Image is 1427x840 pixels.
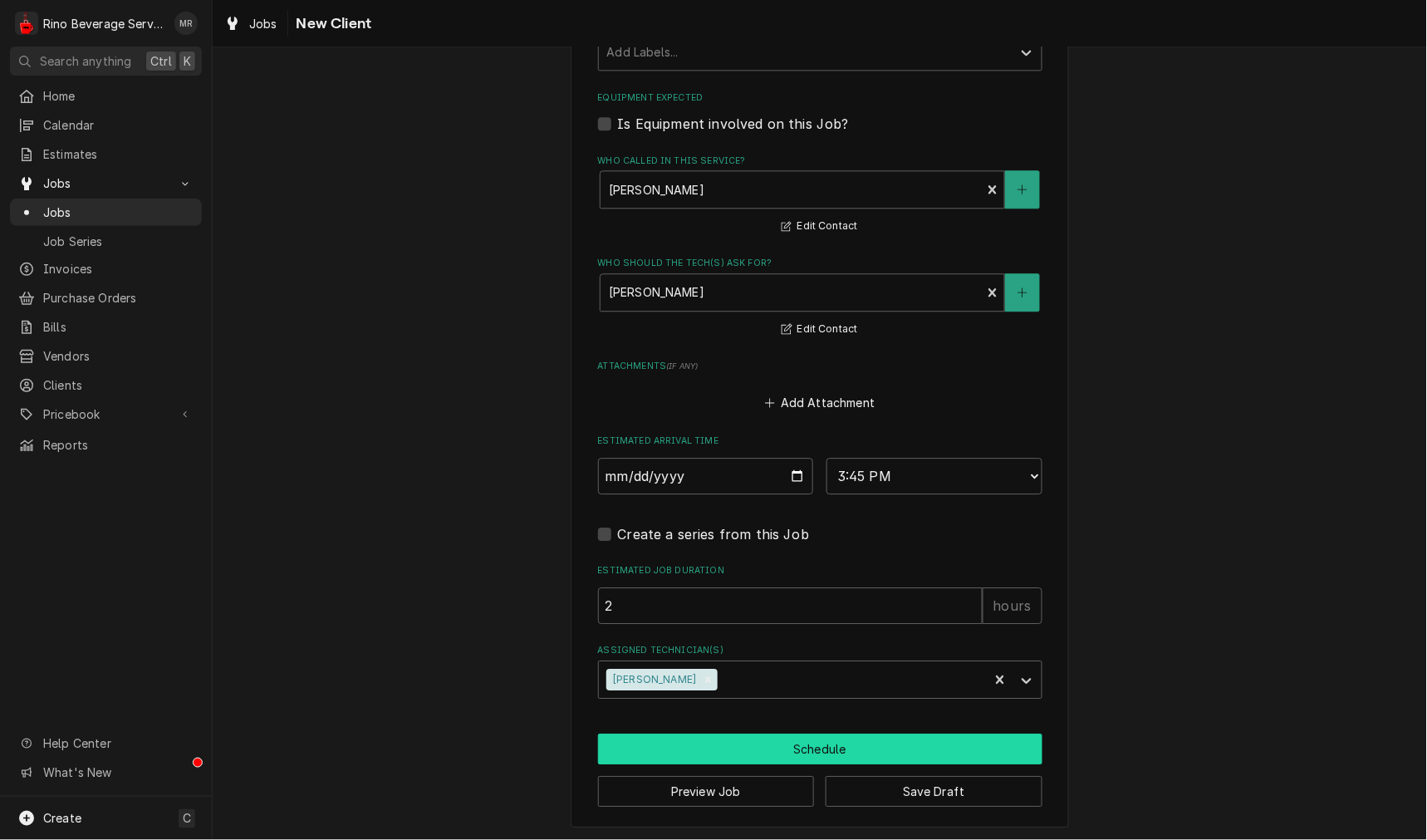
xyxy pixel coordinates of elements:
[150,52,172,70] span: Ctrl
[10,47,202,76] button: Search anythingCtrlK
[598,155,1042,237] div: Who called in this service?
[598,734,1042,764] button: Schedule
[598,564,1042,623] div: Estimated Job Duration
[598,458,814,494] input: Date
[762,391,878,415] button: Add Attachment
[598,360,1042,415] div: Attachments
[10,371,202,399] a: Clients
[10,342,202,370] a: Vendors
[1005,273,1040,312] button: Create New Contact
[598,91,1042,105] label: Equipment Expected
[43,233,194,250] span: Job Series
[174,12,198,35] div: Melissa Rinehart's Avatar
[43,204,194,221] span: Jobs
[598,257,1042,270] label: Who should the tech(s) ask for?
[43,145,194,163] span: Estimates
[598,644,1042,698] div: Assigned Technician(s)
[43,812,81,826] span: Create
[826,776,1042,807] button: Save Draft
[218,10,284,37] a: Jobs
[779,216,860,237] button: Edit Contact
[1018,184,1027,195] svg: Create New Contact
[598,564,1042,577] label: Estimated Job Duration
[606,669,699,690] div: [PERSON_NAME]
[43,174,169,192] span: Jobs
[10,199,202,226] a: Jobs
[43,436,194,454] span: Reports
[15,12,38,35] div: Rino Beverage Service's Avatar
[618,524,810,544] label: Create a series from this Job
[43,376,194,394] span: Clients
[43,15,165,32] div: Rino Beverage Service
[983,587,1042,624] div: hours
[174,12,198,35] div: MR
[249,15,277,32] span: Jobs
[779,319,860,340] button: Edit Contact
[43,116,194,134] span: Calendar
[666,361,698,371] span: ( if any )
[1005,170,1040,209] button: Create New Contact
[183,810,191,828] span: C
[292,12,372,35] span: New Client
[598,91,1042,134] div: Equipment Expected
[598,734,1042,807] div: Button Group
[10,82,202,110] a: Home
[40,52,131,70] span: Search anything
[826,458,1042,494] select: Time Select
[10,140,202,168] a: Estimates
[618,114,849,134] label: Is Equipment involved on this Job?
[10,255,202,282] a: Invoices
[43,405,169,423] span: Pricebook
[598,360,1042,373] label: Attachments
[10,284,202,312] a: Purchase Orders
[10,729,202,757] a: Go to Help Center
[1018,287,1027,298] svg: Create New Contact
[699,669,718,690] div: Remove Graham Wick
[10,228,202,255] a: Job Series
[10,400,202,428] a: Go to Pricebook
[10,431,202,459] a: Reports
[43,260,194,278] span: Invoices
[43,734,192,752] span: Help Center
[10,111,202,139] a: Calendar
[598,435,1042,448] label: Estimated Arrival Time
[598,776,815,807] button: Preview Job
[598,257,1042,339] div: Who should the tech(s) ask for?
[598,644,1042,657] label: Assigned Technician(s)
[43,347,194,365] span: Vendors
[43,87,194,105] span: Home
[598,764,1042,807] div: Button Group Row
[10,169,202,197] a: Go to Jobs
[15,12,38,35] div: R
[598,734,1042,764] div: Button Group Row
[10,759,202,786] a: Go to What's New
[43,764,192,781] span: What's New
[43,289,194,307] span: Purchase Orders
[10,313,202,341] a: Bills
[598,155,1042,168] label: Who called in this service?
[598,435,1042,494] div: Estimated Arrival Time
[43,318,194,336] span: Bills
[184,52,191,70] span: K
